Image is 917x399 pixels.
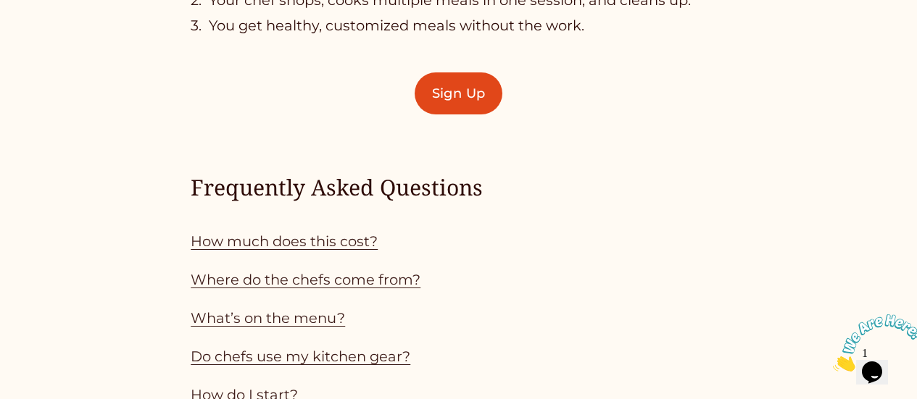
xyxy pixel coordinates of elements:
a: What’s on the menu? [191,309,345,327]
a: Sign Up [415,72,502,114]
h4: Frequently Asked Questions [191,173,726,203]
iframe: chat widget [827,308,917,377]
img: Chat attention grabber [6,6,96,63]
a: How much does this cost? [191,232,378,250]
span: 1 [6,6,12,18]
a: Do chefs use my kitchen gear? [191,348,410,365]
a: Where do the chefs come from? [191,271,420,288]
